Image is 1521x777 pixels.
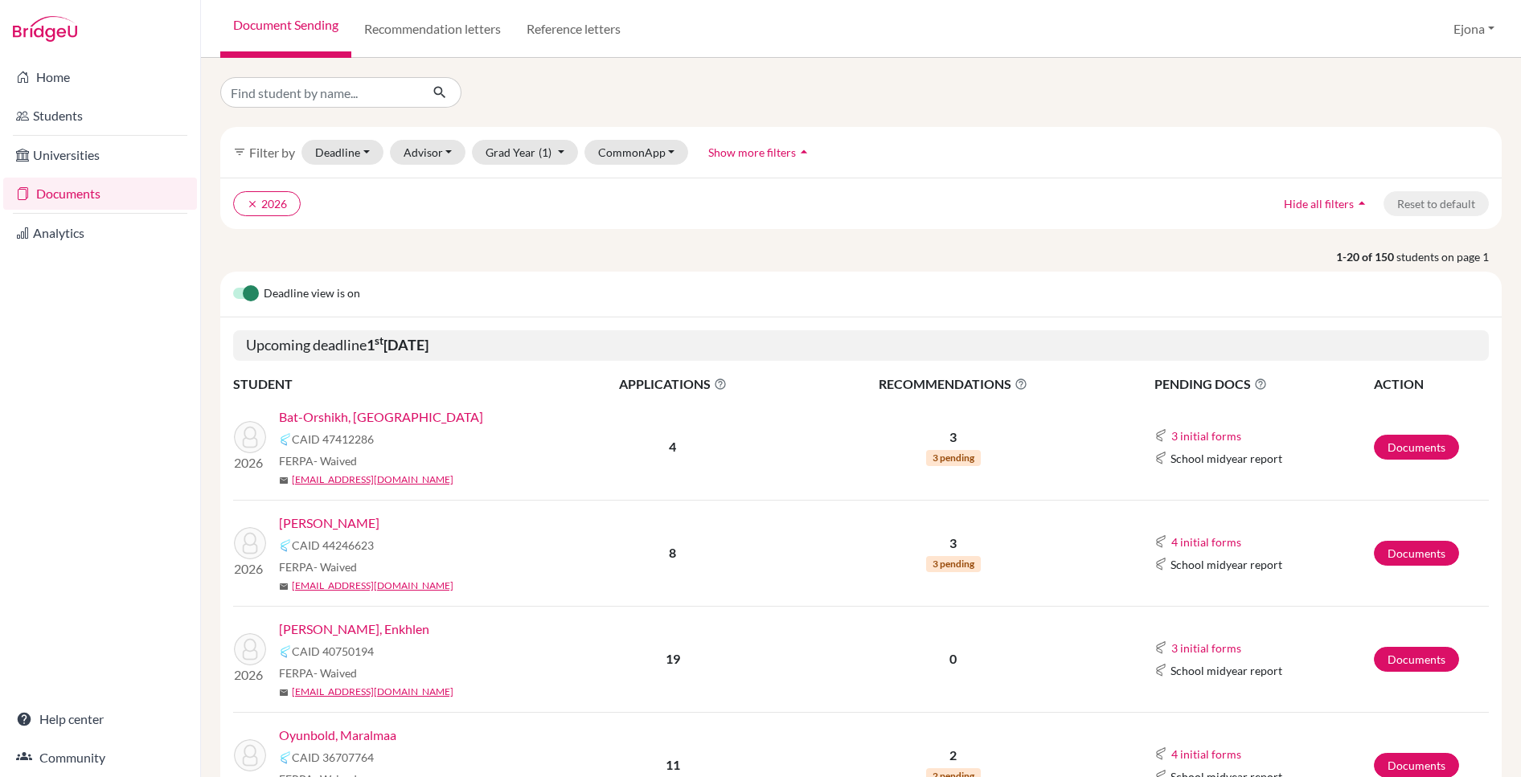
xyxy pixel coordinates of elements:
[314,666,357,680] span: - Waived
[279,620,429,639] a: [PERSON_NAME], Enkhlen
[13,16,77,42] img: Bridge-U
[669,439,676,454] b: 4
[279,751,292,764] img: Common App logo
[1446,14,1502,44] button: Ejona
[792,649,1115,669] p: 0
[3,742,197,774] a: Community
[234,453,266,472] p: 2026
[1170,427,1242,445] button: 3 initial forms
[234,421,266,453] img: Bat-Orshikh, Sumber
[1270,191,1384,216] button: Hide all filtersarrow_drop_up
[314,454,357,468] span: - Waived
[3,178,197,210] a: Documents
[792,427,1115,447] p: 3
[279,476,289,485] span: mail
[669,545,676,560] b: 8
[1374,435,1459,460] a: Documents
[233,191,301,216] button: clear2026
[1373,374,1489,395] th: ACTION
[3,139,197,171] a: Universities
[220,77,420,108] input: Find student by name...
[1170,662,1282,679] span: School midyear report
[1354,195,1370,211] i: arrow_drop_up
[708,145,796,159] span: Show more filters
[233,374,555,395] th: STUDENT
[1154,374,1372,394] span: PENDING DOCS
[1170,556,1282,573] span: School midyear report
[292,643,374,660] span: CAID 40750194
[279,726,396,745] a: Oyunbold, Maralmaa
[314,560,357,574] span: - Waived
[792,746,1115,765] p: 2
[390,140,466,165] button: Advisor
[301,140,383,165] button: Deadline
[792,534,1115,553] p: 3
[234,739,266,771] img: Oyunbold, Maralmaa
[792,374,1115,394] span: RECOMMENDATIONS
[234,559,266,579] p: 2026
[279,558,357,575] span: FERPA
[666,651,680,666] b: 19
[1170,533,1242,551] button: 4 initial forms
[666,757,680,772] b: 11
[1170,450,1282,467] span: School midyear report
[234,633,266,665] img: Lkhagva-Ochir, Enkhlen
[292,685,453,699] a: [EMAIL_ADDRESS][DOMAIN_NAME]
[1154,452,1167,464] img: Common App logo
[279,513,379,533] a: [PERSON_NAME]
[1374,647,1459,672] a: Documents
[1374,541,1459,566] a: Documents
[233,330,1489,361] h5: Upcoming deadline
[1154,641,1167,654] img: Common App logo
[292,537,374,554] span: CAID 44246623
[1336,248,1396,265] strong: 1-20 of 150
[1154,535,1167,548] img: Common App logo
[1170,639,1242,657] button: 3 initial forms
[233,145,246,158] i: filter_list
[375,334,383,347] sup: st
[3,61,197,93] a: Home
[584,140,689,165] button: CommonApp
[279,539,292,552] img: Common App logo
[926,556,981,572] span: 3 pending
[1154,429,1167,442] img: Common App logo
[292,579,453,593] a: [EMAIL_ADDRESS][DOMAIN_NAME]
[279,452,357,469] span: FERPA
[1170,745,1242,763] button: 4 initial forms
[3,703,197,735] a: Help center
[1154,664,1167,677] img: Common App logo
[234,527,266,559] img: Ganbaatar, Amin-Oyu
[279,407,483,427] a: Bat-Orshikh, [GEOGRAPHIC_DATA]
[279,433,292,446] img: Common App logo
[249,145,295,160] span: Filter by
[1284,197,1354,211] span: Hide all filters
[292,431,374,448] span: CAID 47412286
[926,450,981,466] span: 3 pending
[3,217,197,249] a: Analytics
[367,336,428,354] b: 1 [DATE]
[1154,558,1167,570] img: Common App logo
[1154,747,1167,760] img: Common App logo
[472,140,578,165] button: Grad Year(1)
[1384,191,1489,216] button: Reset to default
[279,582,289,591] span: mail
[247,198,258,210] i: clear
[234,665,266,685] p: 2026
[695,140,826,165] button: Show more filtersarrow_drop_up
[292,749,374,766] span: CAID 36707764
[292,472,453,487] a: [EMAIL_ADDRESS][DOMAIN_NAME]
[539,145,551,159] span: (1)
[279,645,292,658] img: Common App logo
[1396,248,1502,265] span: students on page 1
[264,284,360,304] span: Deadline view is on
[3,100,197,132] a: Students
[796,144,812,160] i: arrow_drop_up
[279,688,289,697] span: mail
[556,374,790,394] span: APPLICATIONS
[279,665,357,681] span: FERPA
